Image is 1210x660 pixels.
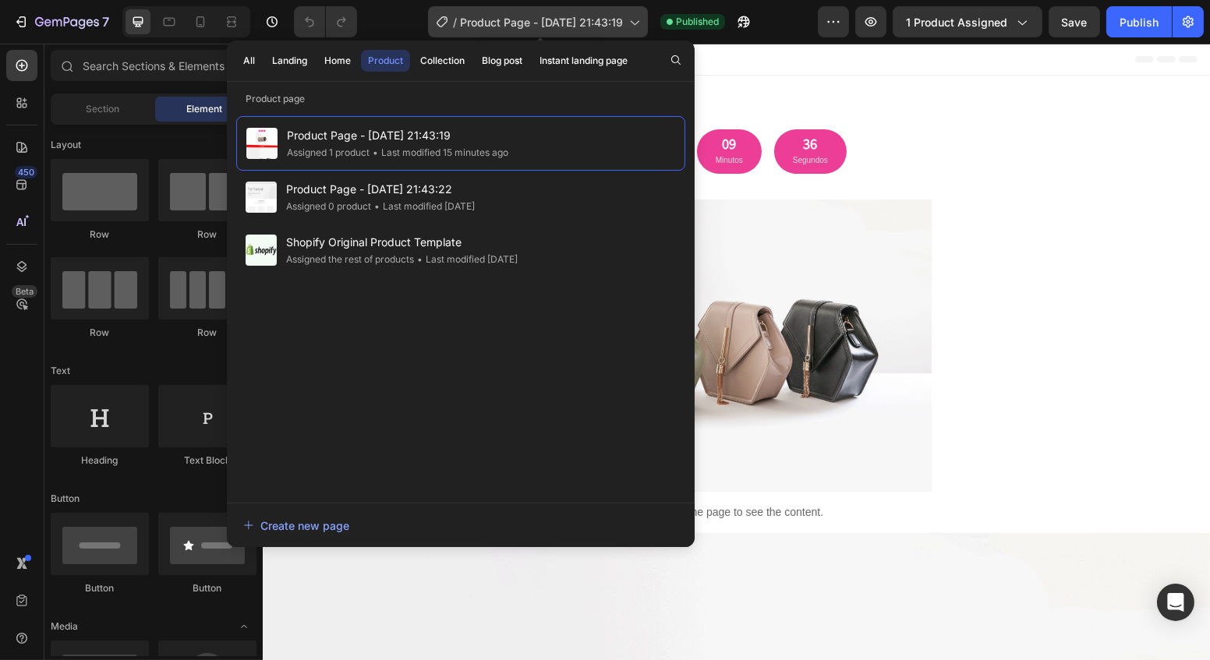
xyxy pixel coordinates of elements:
[373,146,378,158] span: •
[453,14,457,30] span: /
[1049,6,1100,37] button: Save
[676,15,719,29] span: Published
[532,50,635,72] button: Instant landing page
[374,200,380,212] span: •
[272,54,307,68] div: Landing
[893,6,1042,37] button: 1 product assigned
[530,92,565,110] div: 36
[370,145,508,161] div: Last modified 15 minutes ago
[475,50,529,72] button: Blog post
[382,92,403,110] div: 03
[1106,6,1172,37] button: Publish
[286,180,475,199] span: Product Page - [DATE] 21:43:22
[453,110,480,124] p: Minutos
[87,102,120,116] span: Section
[236,50,262,72] button: All
[158,326,257,340] div: Row
[158,454,257,468] div: Text Block
[279,156,669,448] img: image_demo.jpg
[371,199,475,214] div: Last modified [DATE]
[51,581,149,595] div: Button
[287,145,370,161] div: Assigned 1 product
[1157,584,1194,621] div: Open Intercom Messenger
[906,14,1007,30] span: 1 product assigned
[6,6,116,37] button: 7
[286,233,518,252] span: Shopify Original Product Template
[265,50,314,72] button: Landing
[51,619,78,634] span: Media
[243,54,255,68] div: All
[1062,16,1088,29] span: Save
[286,252,414,267] div: Assigned the rest of products
[158,228,257,242] div: Row
[382,110,403,124] p: Horas
[286,199,371,214] div: Assigned 0 product
[324,54,351,68] div: Home
[294,6,357,37] div: Undo/Redo
[317,50,358,72] button: Home
[227,91,695,107] p: Product page
[482,54,522,68] div: Blog post
[287,126,508,145] span: Product Page - [DATE] 21:43:19
[414,252,518,267] div: Last modified [DATE]
[243,517,349,534] div: Create new page
[530,110,565,124] p: Segundos
[453,92,480,110] div: 09
[232,614,257,639] span: Toggle open
[1120,14,1159,30] div: Publish
[417,253,423,265] span: •
[12,285,37,298] div: Beta
[51,364,70,378] span: Text
[51,228,149,242] div: Row
[413,50,472,72] button: Collection
[263,44,1210,660] iframe: Design area
[361,50,410,72] button: Product
[102,12,109,31] p: 7
[51,454,149,468] div: Heading
[158,581,257,595] div: Button
[51,138,81,152] span: Layout
[420,54,465,68] div: Collection
[51,492,80,506] span: Button
[51,50,257,81] input: Search Sections & Elements
[540,54,628,68] div: Instant landing page
[186,102,222,116] span: Element
[51,326,149,340] div: Row
[460,14,623,30] span: Product Page - [DATE] 21:43:19
[2,136,161,149] strong: 🚛 Pago contra entrega 🇵🇪
[242,510,679,541] button: Create new page
[368,54,403,68] div: Product
[15,166,37,178] div: 450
